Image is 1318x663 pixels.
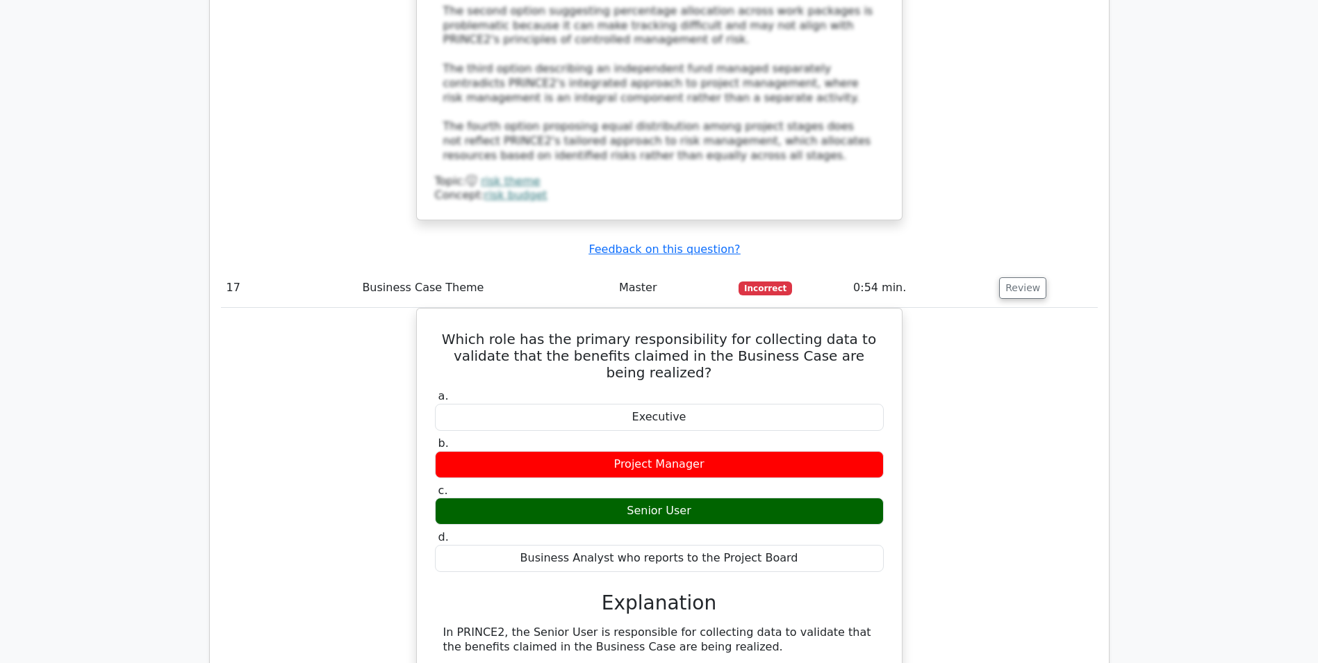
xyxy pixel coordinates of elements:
[739,281,792,295] span: Incorrect
[443,591,875,615] h3: Explanation
[435,545,884,572] div: Business Analyst who reports to the Project Board
[438,436,449,450] span: b.
[438,389,449,402] span: a.
[588,243,740,256] a: Feedback on this question?
[481,174,540,188] a: risk theme
[435,404,884,431] div: Executive
[438,484,448,497] span: c.
[999,277,1046,299] button: Review
[484,188,547,202] a: risk budget
[435,188,884,203] div: Concept:
[434,331,885,381] h5: Which role has the primary responsibility for collecting data to validate that the benefits claim...
[613,268,733,308] td: Master
[435,174,884,189] div: Topic:
[435,498,884,525] div: Senior User
[221,268,357,308] td: 17
[356,268,613,308] td: Business Case Theme
[435,451,884,478] div: Project Manager
[438,530,449,543] span: d.
[848,268,994,308] td: 0:54 min.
